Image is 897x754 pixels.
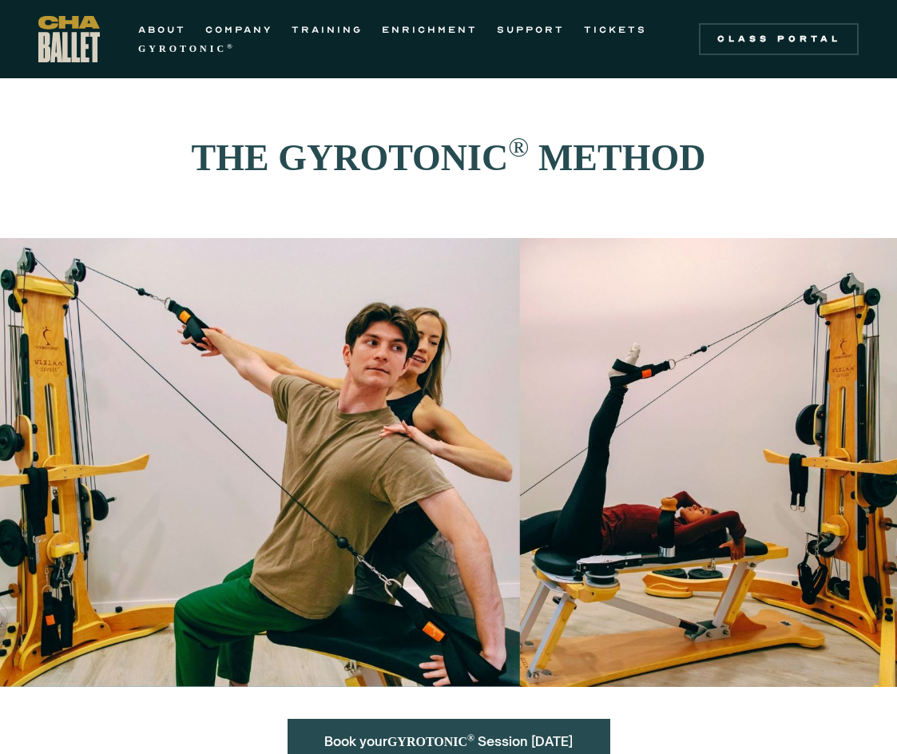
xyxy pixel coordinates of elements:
strong: METHOD [538,137,706,178]
strong: THE GYROTONIC [192,137,509,178]
a: TRAINING [292,20,363,39]
a: Book yourGYROTONIC® Session [DATE] [324,733,573,749]
strong: GYROTONIC [138,43,227,54]
a: ENRICHMENT [382,20,478,39]
a: home [38,16,100,62]
a: Class Portal [699,23,859,55]
a: GYROTONIC® [138,39,236,58]
a: SUPPORT [497,20,565,39]
div: Class Portal [708,33,849,46]
a: ABOUT [138,20,186,39]
sup: ® [227,42,236,50]
a: COMPANY [205,20,272,39]
strong: GYROTONIC [387,735,478,748]
sup: ® [508,132,529,162]
a: TICKETS [584,20,647,39]
sup: ® [467,732,474,744]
